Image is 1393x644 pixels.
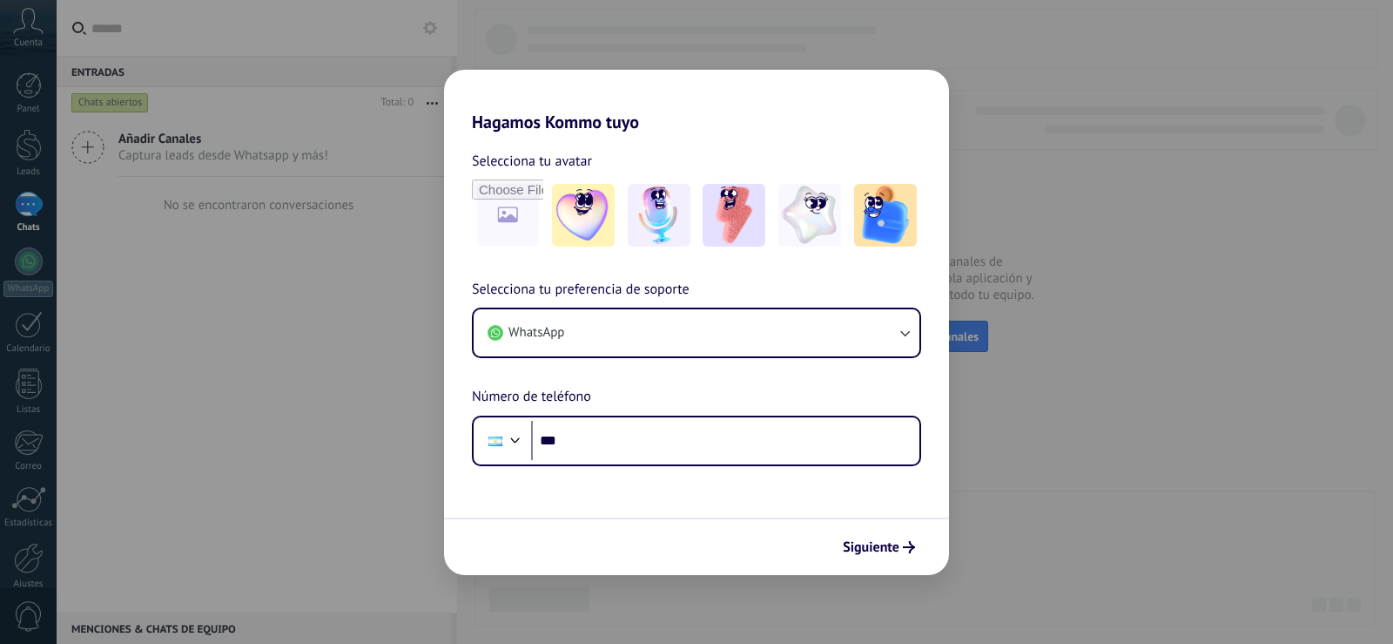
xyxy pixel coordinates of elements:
[472,386,591,409] span: Número de teléfono
[854,184,917,247] img: -5.jpeg
[479,423,512,459] div: Argentina: + 54
[835,532,923,562] button: Siguiente
[552,184,615,247] img: -1.jpeg
[508,324,564,342] span: WhatsApp
[628,184,690,247] img: -2.jpeg
[444,70,949,132] h2: Hagamos Kommo tuyo
[472,279,690,302] span: Selecciona tu preferencia de soporte
[843,541,899,553] span: Siguiente
[703,184,765,247] img: -3.jpeg
[474,309,919,356] button: WhatsApp
[472,150,592,173] span: Selecciona tu avatar
[778,184,841,247] img: -4.jpeg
